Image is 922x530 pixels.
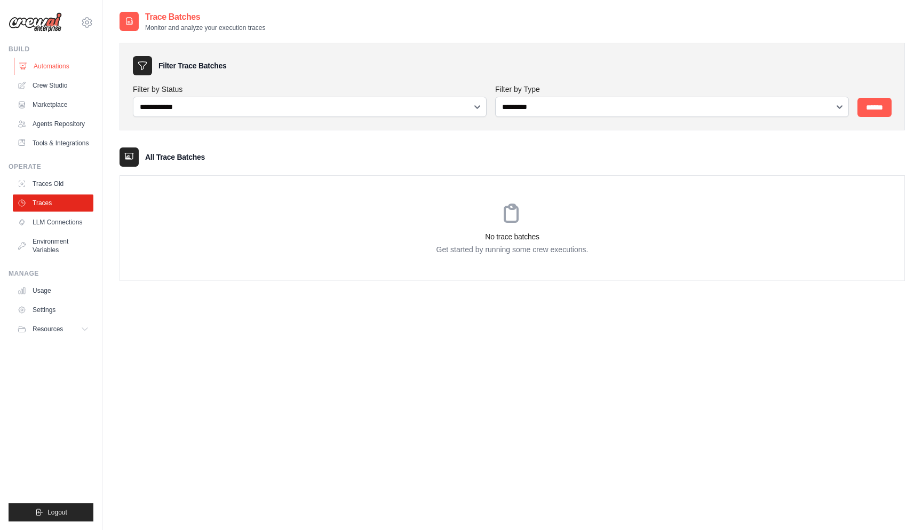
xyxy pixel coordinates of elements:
[9,162,93,171] div: Operate
[495,84,849,95] label: Filter by Type
[13,77,93,94] a: Crew Studio
[9,12,62,33] img: Logo
[13,321,93,338] button: Resources
[9,503,93,521] button: Logout
[145,24,265,32] p: Monitor and analyze your execution traces
[13,282,93,299] a: Usage
[145,152,205,162] h3: All Trace Batches
[14,58,94,75] a: Automations
[13,214,93,231] a: LLM Connections
[9,45,93,53] div: Build
[13,175,93,192] a: Traces Old
[13,135,93,152] a: Tools & Integrations
[120,244,904,255] p: Get started by running some crew executions.
[9,269,93,278] div: Manage
[13,96,93,113] a: Marketplace
[158,60,226,71] h3: Filter Trace Batches
[33,325,63,333] span: Resources
[133,84,487,95] label: Filter by Status
[13,301,93,318] a: Settings
[13,233,93,259] a: Environment Variables
[13,115,93,132] a: Agents Repository
[120,231,904,242] h3: No trace batches
[13,194,93,212] a: Traces
[145,11,265,24] h2: Trace Batches
[47,508,67,517] span: Logout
